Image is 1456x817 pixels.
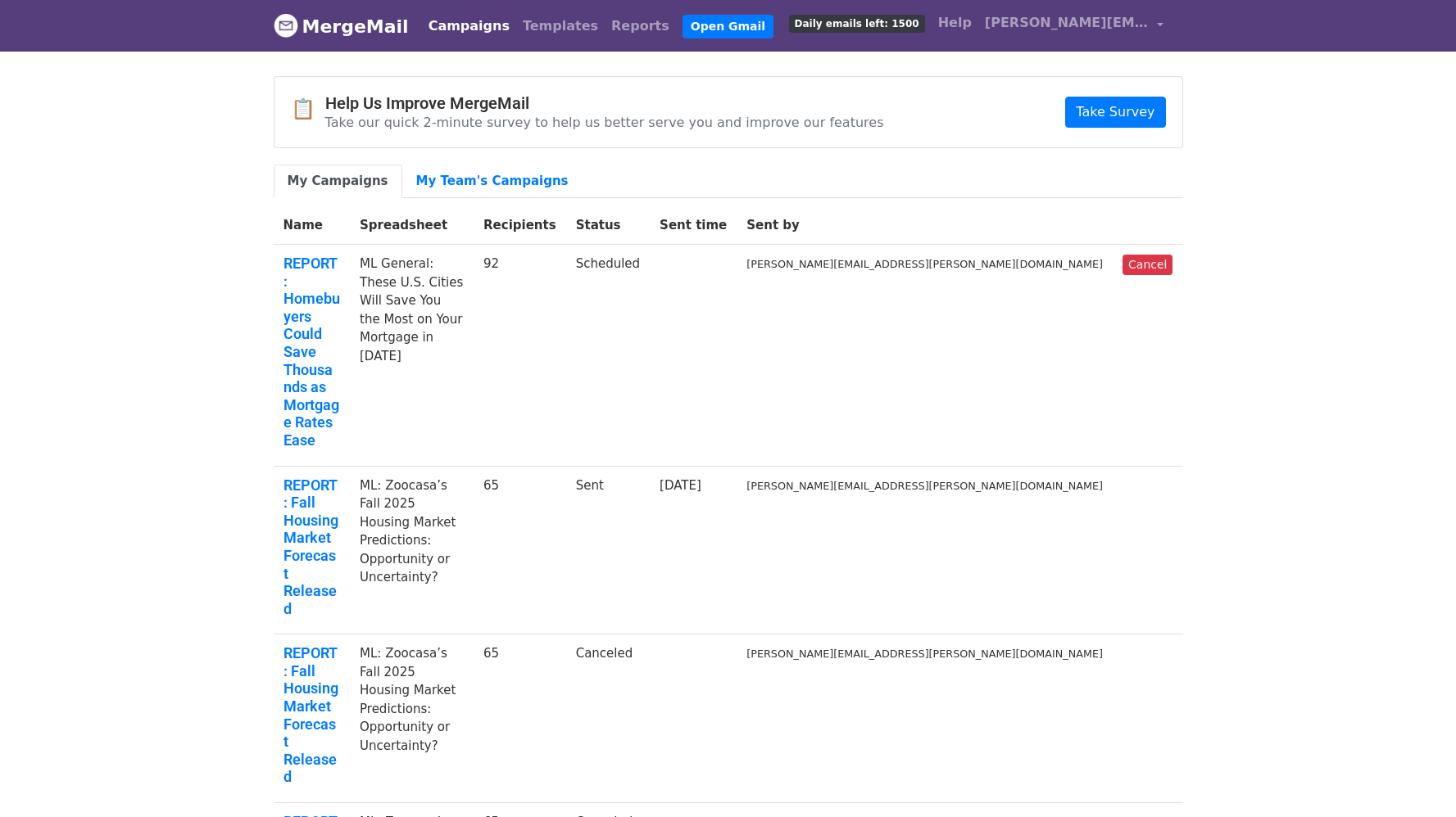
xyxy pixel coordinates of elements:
[474,206,566,245] th: Recipients
[746,480,1103,492] small: [PERSON_NAME][EMAIL_ADDRESS][PERSON_NAME][DOMAIN_NAME]
[1065,97,1165,128] a: Take Survey
[789,15,925,33] span: Daily emails left: 1500
[350,634,474,803] td: ML: Zoocasa’s Fall 2025 Housing Market Predictions: Opportunity or Uncertainty?
[325,114,884,131] p: Take our quick 2-minute survey to help us better serve you and improve our features
[402,165,583,198] a: My Team's Campaigns
[474,634,566,803] td: 65
[683,15,773,38] a: Open Gmail
[283,644,341,786] a: REPORT: Fall Housing Market Forecast Released
[474,245,566,467] td: 92
[291,97,325,121] span: 📋
[516,10,605,43] a: Templates
[566,466,650,634] td: Sent
[746,258,1103,270] small: [PERSON_NAME][EMAIL_ADDRESS][PERSON_NAME][DOMAIN_NAME]
[274,165,402,198] a: My Campaigns
[350,466,474,634] td: ML: Zoocasa’s Fall 2025 Housing Market Predictions: Opportunity or Uncertainty?
[283,476,341,618] a: REPORT: Fall Housing Market Forecast Released
[978,7,1170,45] a: [PERSON_NAME][EMAIL_ADDRESS][PERSON_NAME][DOMAIN_NAME]
[350,245,474,467] td: ML General: These U.S. Cities Will Save You the Most on Your Mortgage in [DATE]
[283,255,341,449] a: REPORT: Homebuyers Could Save Thousands as Mortgage Rates Ease
[932,7,978,39] a: Help
[1123,255,1173,275] a: Cancel
[605,10,676,43] a: Reports
[566,634,650,803] td: Canceled
[274,206,351,245] th: Name
[350,206,474,245] th: Spreadsheet
[746,648,1103,660] small: [PERSON_NAME][EMAIL_ADDRESS][PERSON_NAME][DOMAIN_NAME]
[782,7,932,39] a: Daily emails left: 1500
[566,206,650,245] th: Status
[422,10,516,43] a: Campaigns
[325,93,884,113] h4: Help Us Improve MergeMail
[737,206,1113,245] th: Sent by
[660,478,701,493] a: [DATE]
[650,206,737,245] th: Sent time
[274,13,298,38] img: MergeMail logo
[274,9,409,43] a: MergeMail
[566,245,650,467] td: Scheduled
[474,466,566,634] td: 65
[985,13,1149,33] span: [PERSON_NAME][EMAIL_ADDRESS][PERSON_NAME][DOMAIN_NAME]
